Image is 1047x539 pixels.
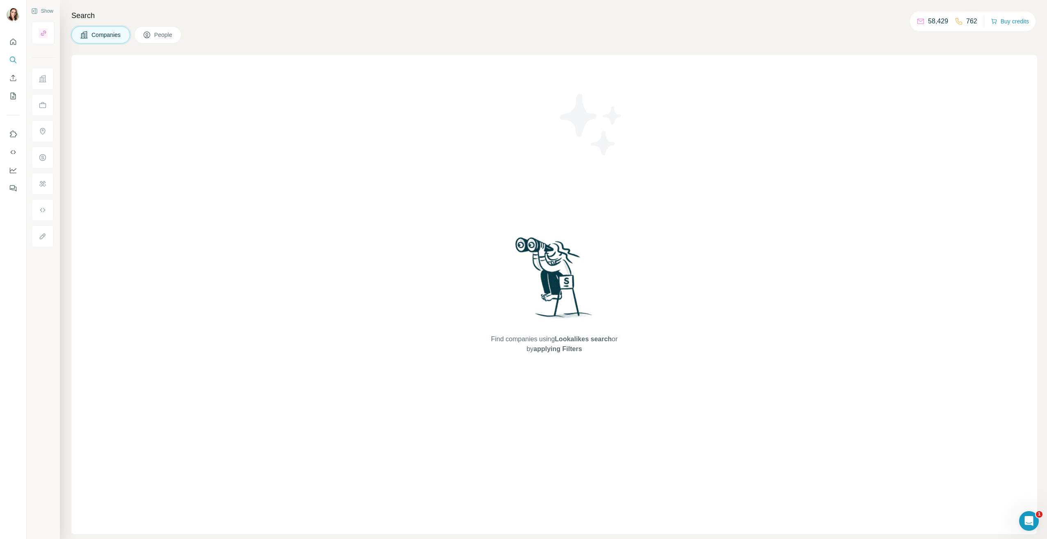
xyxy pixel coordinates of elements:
span: 1 [1036,511,1042,518]
button: Search [7,53,20,67]
span: Find companies using or by [489,334,620,354]
img: Avatar [7,8,20,21]
iframe: Intercom live chat [1019,511,1039,531]
img: Surfe Illustration - Woman searching with binoculars [512,235,597,327]
p: 58,429 [928,16,948,26]
button: Show [25,5,59,17]
button: Feedback [7,181,20,196]
span: applying Filters [533,345,582,352]
span: People [154,31,173,39]
img: Surfe Illustration - Stars [554,88,628,162]
button: Dashboard [7,163,20,178]
button: Enrich CSV [7,71,20,85]
span: Companies [91,31,121,39]
button: My lists [7,89,20,103]
button: Use Surfe API [7,145,20,160]
button: Buy credits [991,16,1029,27]
p: 762 [966,16,977,26]
button: Quick start [7,34,20,49]
h4: Search [71,10,1037,21]
button: Use Surfe on LinkedIn [7,127,20,142]
span: Lookalikes search [555,336,612,343]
